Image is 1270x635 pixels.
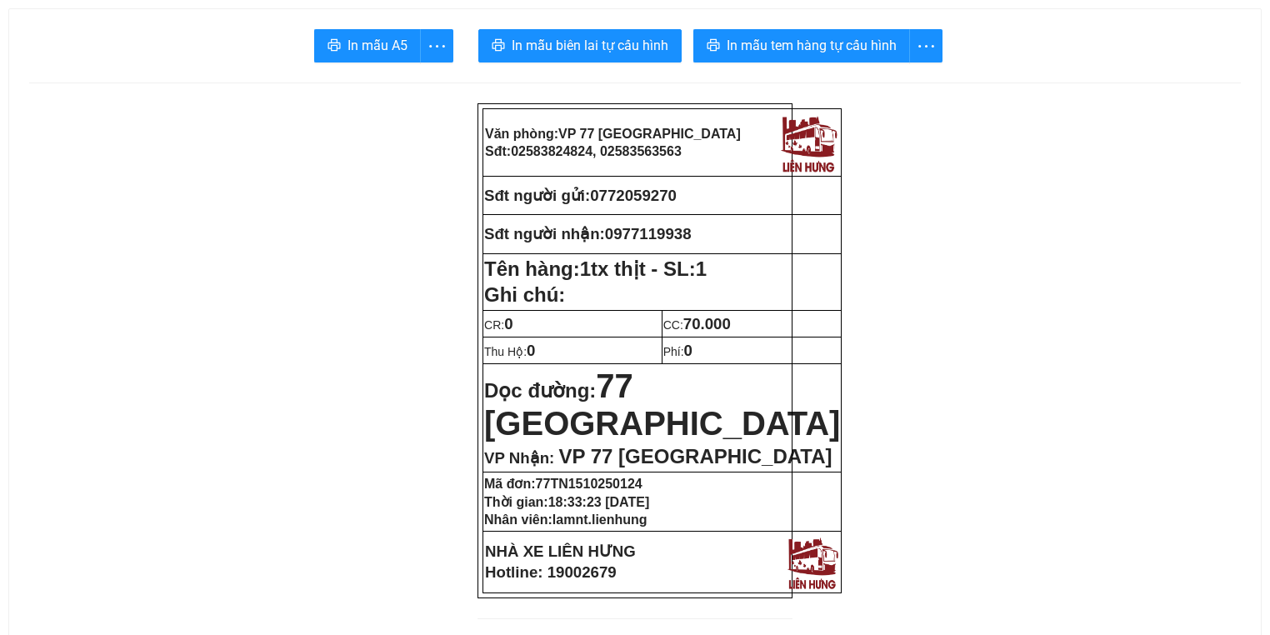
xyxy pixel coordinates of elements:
[552,512,647,527] span: lamnt.lienhung
[314,29,421,62] button: printerIn mẫu A5
[484,379,840,439] strong: Dọc đường:
[167,118,229,131] span: 0772059270
[179,12,244,81] img: logo
[684,342,692,359] span: 0
[484,449,554,467] span: VP Nhận:
[511,144,682,158] span: 02583824824, 02583563563
[548,495,650,509] span: 18:33:23 [DATE]
[68,90,182,107] strong: Phiếu gửi hàng
[327,38,341,54] span: printer
[605,225,692,242] span: 0977119938
[485,144,682,158] strong: Sđt:
[492,38,505,54] span: printer
[683,315,731,332] span: 70.000
[727,35,897,56] span: In mẫu tem hàng tự cấu hình
[478,29,682,62] button: printerIn mẫu biên lai tự cấu hình
[527,342,535,359] span: 0
[484,367,840,442] span: 77 [GEOGRAPHIC_DATA]
[484,477,642,491] strong: Mã đơn:
[693,29,910,62] button: printerIn mẫu tem hàng tự cấu hình
[663,345,692,358] span: Phí:
[504,315,512,332] span: 0
[777,111,840,174] img: logo
[558,445,832,467] span: VP 77 [GEOGRAPHIC_DATA]
[122,118,229,131] strong: SĐT gửi:
[484,283,565,306] span: Ghi chú:
[6,29,177,83] strong: VP: 77 [GEOGRAPHIC_DATA], [GEOGRAPHIC_DATA]
[590,187,677,204] span: 0772059270
[484,495,649,509] strong: Thời gian:
[6,118,60,131] strong: Người gửi:
[484,225,605,242] strong: Sđt người nhận:
[558,127,741,141] span: VP 77 [GEOGRAPHIC_DATA]
[484,345,535,358] span: Thu Hộ:
[696,257,707,280] span: 1
[6,8,137,26] strong: Nhà xe Liên Hưng
[909,29,942,62] button: more
[512,35,668,56] span: In mẫu biên lai tự cấu hình
[485,542,636,560] strong: NHÀ XE LIÊN HƯNG
[783,533,841,591] img: logo
[347,35,407,56] span: In mẫu A5
[485,127,741,141] strong: Văn phòng:
[485,563,617,581] strong: Hotline: 19002679
[536,477,642,491] span: 77TN1510250124
[484,512,647,527] strong: Nhân viên:
[484,187,590,204] strong: Sđt người gửi:
[420,29,453,62] button: more
[484,257,707,280] strong: Tên hàng:
[910,36,942,57] span: more
[421,36,452,57] span: more
[580,257,707,280] span: 1tx thịt - SL:
[707,38,720,54] span: printer
[663,318,731,332] span: CC:
[484,318,513,332] span: CR:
